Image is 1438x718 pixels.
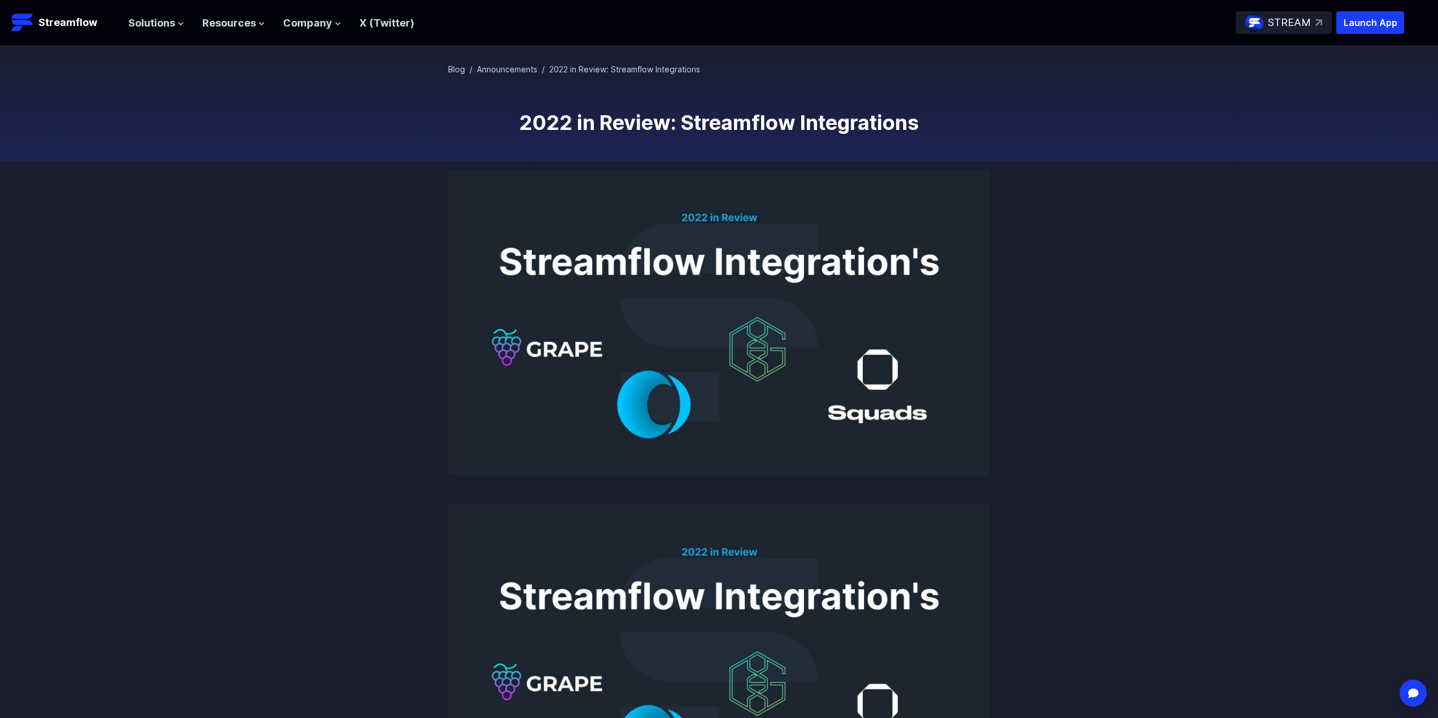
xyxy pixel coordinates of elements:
[1400,680,1427,707] div: Open Intercom Messenger
[11,11,117,34] a: Streamflow
[448,111,990,134] h1: 2022 in Review: Streamflow Integrations
[1315,19,1322,26] img: top-right-arrow.svg
[1245,14,1263,32] img: streamflow-logo-circle.png
[549,64,700,74] span: 2022 in Review: Streamflow Integrations
[38,15,97,31] p: Streamflow
[202,15,256,32] span: Resources
[477,64,537,74] a: Announcements
[1336,11,1404,34] button: Launch App
[359,17,414,29] a: X (Twitter)
[470,64,472,74] span: /
[1268,15,1311,31] p: STREAM
[1236,11,1332,34] a: STREAM
[11,11,34,34] img: Streamflow Logo
[542,64,545,74] span: /
[448,170,990,475] img: 2022 in Review: Streamflow Integrations
[283,15,341,32] button: Company
[202,15,265,32] button: Resources
[448,64,465,74] a: Blog
[128,15,184,32] button: Solutions
[283,15,332,32] span: Company
[128,15,175,32] span: Solutions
